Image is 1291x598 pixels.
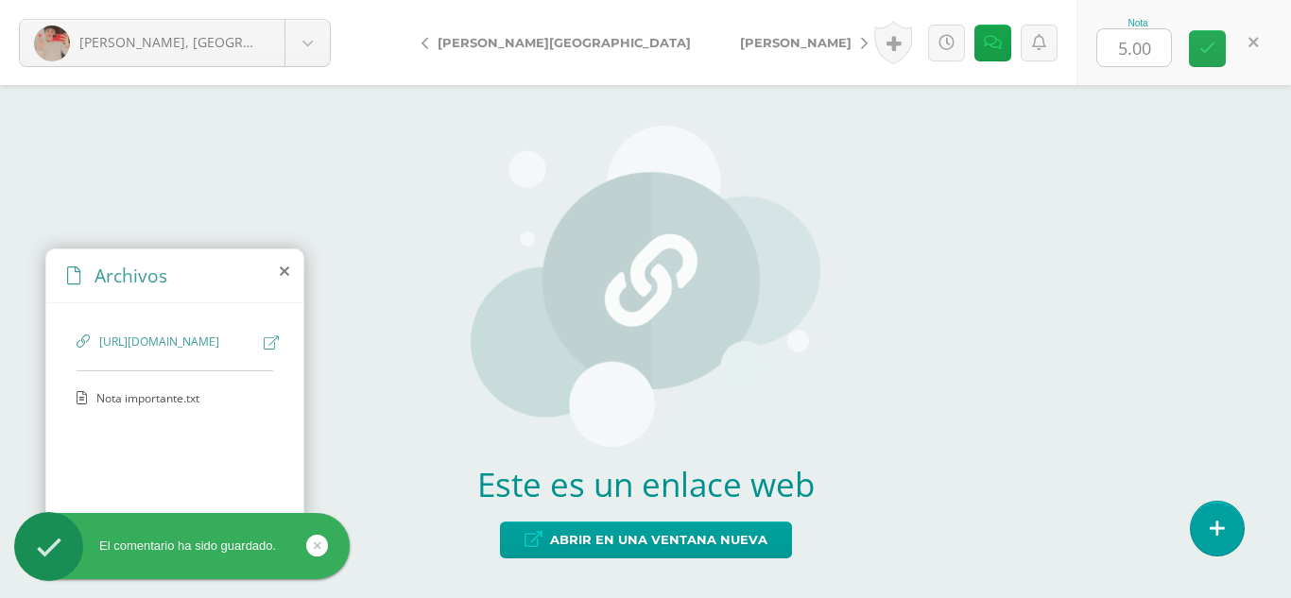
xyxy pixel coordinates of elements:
[14,538,350,555] div: El comentario ha sido guardado.
[550,522,767,557] span: Abrir en una ventana nueva
[99,333,254,351] span: [URL][DOMAIN_NAME]
[1097,29,1171,66] input: 0-10.0
[471,126,820,447] img: url-placeholder.png
[1096,18,1179,28] div: Nota
[96,390,251,406] span: Nota importante.txt
[95,263,167,288] span: Archivos
[34,26,70,61] img: e06bbea6f9e2041c754cd61397beb357.png
[79,33,325,51] span: [PERSON_NAME], [GEOGRAPHIC_DATA]
[280,264,289,279] i: close
[438,35,691,50] span: [PERSON_NAME][GEOGRAPHIC_DATA]
[715,20,883,65] a: [PERSON_NAME]
[740,35,852,50] span: [PERSON_NAME]
[471,462,820,506] h2: Este es un enlace web
[406,20,715,65] a: [PERSON_NAME][GEOGRAPHIC_DATA]
[500,521,792,558] a: Abrir en una ventana nueva
[20,20,330,66] a: [PERSON_NAME], [GEOGRAPHIC_DATA]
